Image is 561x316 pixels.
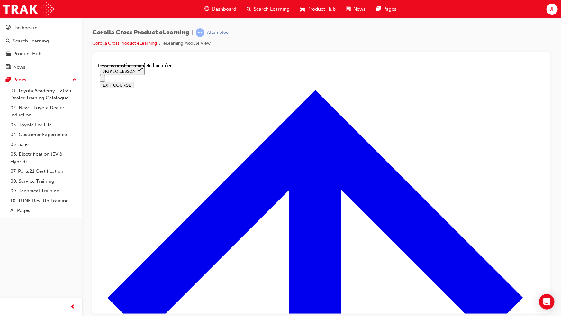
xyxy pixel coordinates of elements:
[353,5,366,13] span: News
[371,3,402,16] a: pages-iconPages
[199,3,241,16] a: guage-iconDashboard
[8,166,79,176] a: 07. Parts21 Certification
[539,294,555,310] div: Open Intercom Messenger
[346,5,351,13] span: news-icon
[163,40,211,47] li: eLearning Module View
[13,76,26,84] div: Pages
[8,176,79,186] a: 08. Service Training
[3,21,79,74] button: DashboardSearch LearningProduct HubNews
[247,5,251,13] span: search-icon
[8,196,79,206] a: 10. TUNE Rev-Up Training
[13,24,38,32] div: Dashboard
[383,5,396,13] span: Pages
[8,120,79,130] a: 03. Toyota For Life
[307,5,336,13] span: Product Hub
[8,103,79,120] a: 02. New - Toyota Dealer Induction
[295,3,341,16] a: car-iconProduct Hub
[8,86,79,103] a: 01. Toyota Academy - 2025 Dealer Training Catalogue
[3,35,79,47] a: Search Learning
[3,19,37,26] button: EXIT COURSE
[72,76,77,84] span: up-icon
[549,5,555,13] span: JF
[207,30,229,36] div: Attempted
[6,38,10,44] span: search-icon
[13,37,49,45] div: Search Learning
[204,5,209,13] span: guage-icon
[3,74,79,86] button: Pages
[192,29,193,36] span: |
[5,6,45,11] span: SKIP TO LESSON
[212,5,236,13] span: Dashboard
[3,61,79,73] a: News
[6,77,11,83] span: pages-icon
[6,64,11,70] span: news-icon
[3,22,79,34] a: Dashboard
[71,303,76,311] span: prev-icon
[8,149,79,166] a: 06. Electrification (EV & Hybrid)
[547,4,558,15] button: JF
[376,5,381,13] span: pages-icon
[3,2,54,16] img: Trak
[13,50,41,58] div: Product Hub
[8,206,79,216] a: All Pages
[3,3,47,12] button: SKIP TO LESSON
[8,130,79,140] a: 04. Customer Experience
[341,3,371,16] a: news-iconNews
[196,28,204,37] span: learningRecordVerb_ATTEMPT-icon
[8,186,79,196] a: 09. Technical Training
[6,51,11,57] span: car-icon
[8,140,79,150] a: 05. Sales
[300,5,305,13] span: car-icon
[92,29,189,36] span: Corolla Cross Product eLearning
[3,12,446,26] nav: Navigation menu
[241,3,295,16] a: search-iconSearch Learning
[254,5,290,13] span: Search Learning
[3,48,79,60] a: Product Hub
[3,12,8,19] button: Open navigation menu
[92,41,157,46] a: Corolla Cross Product eLearning
[13,63,25,71] div: News
[6,25,11,31] span: guage-icon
